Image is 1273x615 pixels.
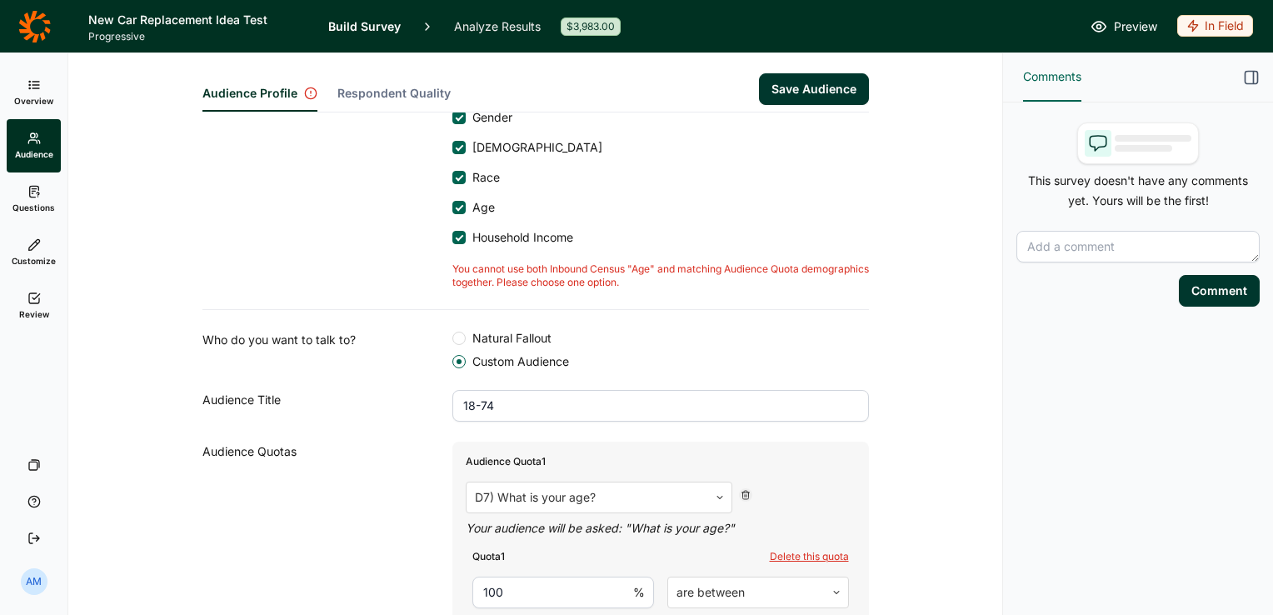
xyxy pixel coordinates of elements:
[7,119,61,172] a: Audience
[466,229,573,246] span: Household Income
[466,455,856,468] div: Audience Quota 1
[7,279,61,332] a: Review
[739,488,752,502] div: Delete Quota
[7,66,61,119] a: Overview
[15,148,53,160] span: Audience
[7,226,61,279] a: Customize
[19,308,49,320] span: Review
[88,10,308,30] h1: New Car Replacement Idea Test
[466,139,602,156] span: [DEMOGRAPHIC_DATA]
[1177,15,1253,37] div: In Field
[1016,171,1260,211] p: This survey doesn't have any comments yet. Yours will be the first!
[1023,53,1081,102] button: Comments
[452,262,869,289] div: You cannot use both Inbound Census "Age" and matching Audience Quota demographics together. Pleas...
[202,85,297,102] span: Audience Profile
[466,520,856,537] div: Your audience will be asked: " What is your age? "
[202,79,452,289] div: Inbound Census Options
[759,73,869,105] button: Save Audience
[561,17,621,36] div: $3,983.00
[12,255,56,267] span: Customize
[466,109,512,126] span: Gender
[88,30,308,43] span: Progressive
[472,550,505,563] div: Quota 1
[337,85,451,112] button: Respondent Quality
[1179,275,1260,307] button: Comment
[1091,17,1157,37] a: Preview
[14,95,53,107] span: Overview
[21,568,47,595] div: AM
[466,353,569,370] span: Custom Audience
[452,390,869,422] input: ex: Age Range
[631,584,647,601] div: %
[1023,67,1081,87] span: Comments
[466,199,495,216] span: Age
[1177,15,1253,38] button: In Field
[202,390,452,422] div: Audience Title
[466,169,500,186] span: Race
[202,330,452,370] div: Who do you want to talk to?
[7,172,61,226] a: Questions
[1114,17,1157,37] span: Preview
[466,330,552,347] span: Natural Fallout
[12,202,55,213] span: Questions
[770,550,849,563] div: Delete this quota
